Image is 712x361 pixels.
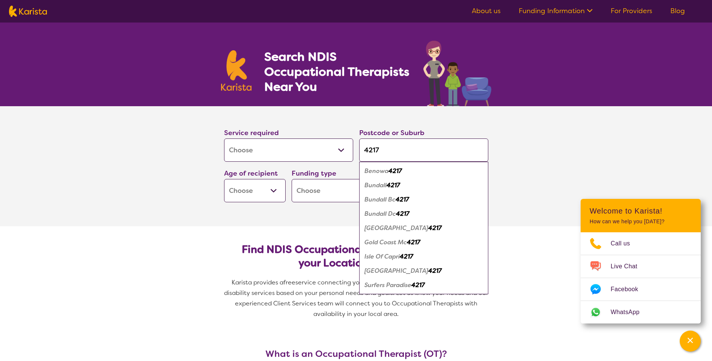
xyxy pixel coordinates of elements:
em: 4217 [388,167,402,175]
a: Funding Information [519,6,593,15]
em: Bundall Dc [364,210,396,218]
div: Surfers Paradise 4217 [363,278,485,292]
em: [GEOGRAPHIC_DATA] [364,267,428,275]
em: 4217 [387,181,400,189]
em: 4217 [407,238,420,246]
label: Postcode or Suburb [359,128,424,137]
em: Isle Of Capri [364,253,400,260]
em: Bundall Bc [364,196,396,203]
img: Karista logo [9,6,47,17]
div: Bundall Bc 4217 [363,193,485,207]
em: 4217 [396,196,409,203]
em: Gold Coast Mc [364,238,407,246]
span: service connecting you with Occupational Therapists and other disability services based on your p... [224,278,490,318]
em: 4217 [396,210,409,218]
div: Chevron Island 4217 [363,221,485,235]
h1: Search NDIS Occupational Therapists Near You [264,49,410,94]
span: WhatsApp [611,307,649,318]
span: Facebook [611,284,647,295]
img: occupational-therapy [423,41,491,106]
img: Karista logo [221,50,252,91]
span: Karista provides a [232,278,283,286]
div: Bundall 4217 [363,178,485,193]
div: Benowa 4217 [363,164,485,178]
div: Isle Of Capri 4217 [363,250,485,264]
span: Call us [611,238,639,249]
span: Live Chat [611,261,646,272]
em: Bundall [364,181,387,189]
em: 4217 [411,281,425,289]
h2: Find NDIS Occupational Therapists based on your Location & Needs [230,243,482,270]
em: 4217 [428,267,442,275]
label: Service required [224,128,279,137]
label: Funding type [292,169,336,178]
div: Main Beach 4217 [363,264,485,278]
em: [GEOGRAPHIC_DATA] [364,224,428,232]
em: 4217 [428,224,442,232]
div: Gold Coast Mc 4217 [363,235,485,250]
a: For Providers [611,6,652,15]
em: 4217 [400,253,413,260]
a: Blog [670,6,685,15]
h3: What is an Occupational Therapist (OT)? [221,349,491,359]
input: Type [359,138,488,162]
label: Age of recipient [224,169,278,178]
ul: Choose channel [581,232,701,323]
span: free [283,278,295,286]
a: About us [472,6,501,15]
em: Surfers Paradise [364,281,411,289]
p: How can we help you [DATE]? [590,218,692,225]
button: Channel Menu [680,331,701,352]
a: Web link opens in a new tab. [581,301,701,323]
h2: Welcome to Karista! [590,206,692,215]
div: Channel Menu [581,199,701,323]
em: Benowa [364,167,388,175]
div: Bundall Dc 4217 [363,207,485,221]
